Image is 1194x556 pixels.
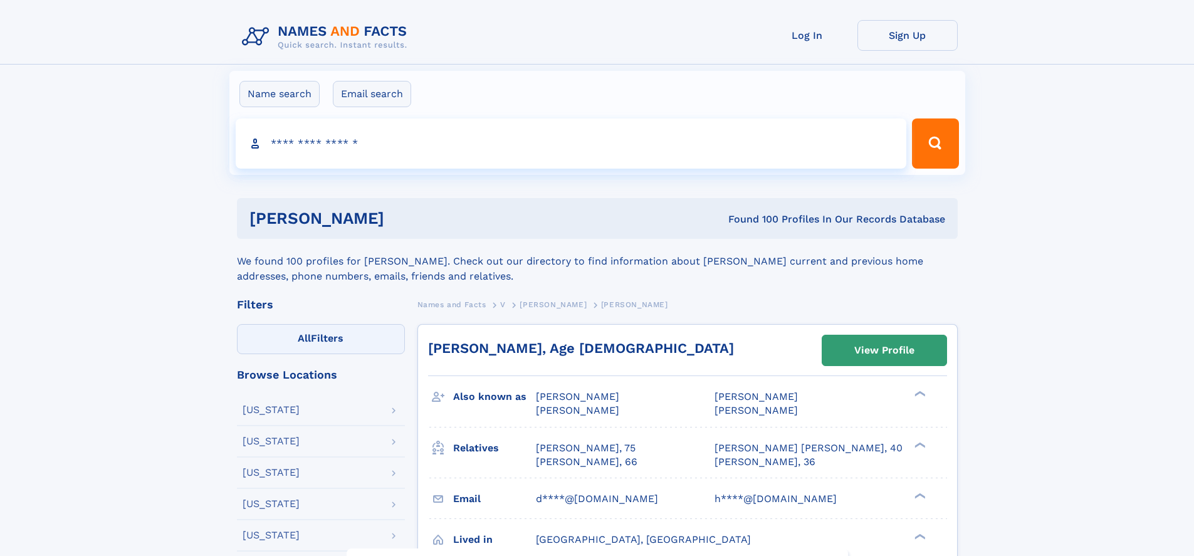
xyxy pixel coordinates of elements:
span: [PERSON_NAME] [536,404,619,416]
div: ❯ [911,441,926,449]
div: Filters [237,299,405,310]
h1: [PERSON_NAME] [249,211,557,226]
a: [PERSON_NAME], 75 [536,441,636,455]
div: ❯ [911,532,926,540]
div: We found 100 profiles for [PERSON_NAME]. Check out our directory to find information about [PERSO... [237,239,958,284]
label: Name search [239,81,320,107]
a: Sign Up [857,20,958,51]
div: ❯ [911,390,926,398]
h3: Lived in [453,529,536,550]
span: [PERSON_NAME] [601,300,668,309]
h3: Email [453,488,536,510]
div: [US_STATE] [243,530,300,540]
div: [US_STATE] [243,499,300,509]
span: [PERSON_NAME] [715,404,798,416]
div: [US_STATE] [243,468,300,478]
div: View Profile [854,336,914,365]
input: search input [236,118,907,169]
a: V [500,296,506,312]
div: Browse Locations [237,369,405,380]
span: [GEOGRAPHIC_DATA], [GEOGRAPHIC_DATA] [536,533,751,545]
h3: Relatives [453,438,536,459]
a: [PERSON_NAME], 36 [715,455,815,469]
span: V [500,300,506,309]
span: [PERSON_NAME] [536,391,619,402]
div: Found 100 Profiles In Our Records Database [556,212,945,226]
span: [PERSON_NAME] [715,391,798,402]
div: [US_STATE] [243,405,300,415]
div: ❯ [911,491,926,500]
a: [PERSON_NAME] [520,296,587,312]
span: [PERSON_NAME] [520,300,587,309]
a: [PERSON_NAME], 66 [536,455,637,469]
img: Logo Names and Facts [237,20,417,54]
a: View Profile [822,335,946,365]
button: Search Button [912,118,958,169]
div: [US_STATE] [243,436,300,446]
label: Filters [237,324,405,354]
a: [PERSON_NAME], Age [DEMOGRAPHIC_DATA] [428,340,734,356]
a: [PERSON_NAME] [PERSON_NAME], 40 [715,441,903,455]
span: All [298,332,311,344]
a: Names and Facts [417,296,486,312]
h3: Also known as [453,386,536,407]
a: Log In [757,20,857,51]
label: Email search [333,81,411,107]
